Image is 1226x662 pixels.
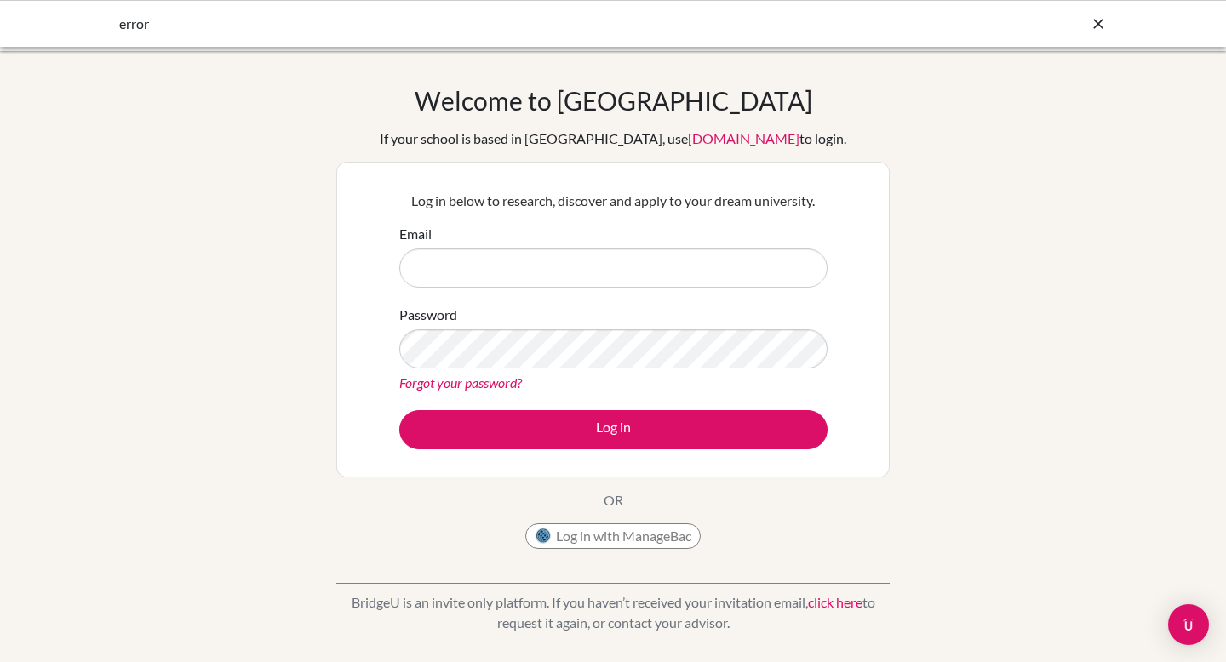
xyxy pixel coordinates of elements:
[119,14,851,34] div: error
[808,594,862,610] a: click here
[336,592,890,633] p: BridgeU is an invite only platform. If you haven’t received your invitation email, to request it ...
[525,523,701,549] button: Log in with ManageBac
[399,410,828,449] button: Log in
[604,490,623,511] p: OR
[399,374,522,391] a: Forgot your password?
[415,85,812,116] h1: Welcome to [GEOGRAPHIC_DATA]
[399,191,828,211] p: Log in below to research, discover and apply to your dream university.
[399,224,432,244] label: Email
[380,128,846,149] div: If your school is based in [GEOGRAPHIC_DATA], use to login.
[399,305,457,325] label: Password
[1168,604,1209,645] div: Open Intercom Messenger
[688,130,799,146] a: [DOMAIN_NAME]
